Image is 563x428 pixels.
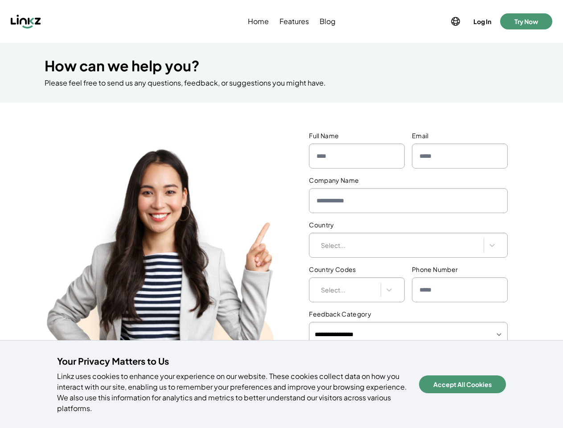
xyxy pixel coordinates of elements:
label: Email [412,131,508,140]
h4: Your Privacy Matters to Us [57,355,408,367]
h1: How can we help you? [45,57,518,74]
label: Country Codes [309,265,405,274]
a: Blog [318,16,337,27]
label: Full Name [309,131,405,140]
div: Select... [321,285,376,295]
label: Country [309,220,508,229]
label: Company Name [309,176,508,185]
label: Feedback Category [309,309,508,318]
button: Accept All Cookies [419,375,506,393]
button: Log In [472,15,493,28]
img: Linkz logo [11,14,41,29]
span: Features [279,16,309,27]
label: Phone Number [412,265,508,274]
p: Linkz uses cookies to enhance your experience on our website. These cookies collect data on how y... [57,371,408,414]
span: Blog [320,16,336,27]
a: Features [278,16,311,27]
a: Home [246,16,271,27]
p: Please feel free to send us any questions, feedback, or suggestions you might have. [45,78,518,88]
div: Select... [321,241,479,250]
span: Home [248,16,269,27]
button: Try Now [500,13,552,29]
